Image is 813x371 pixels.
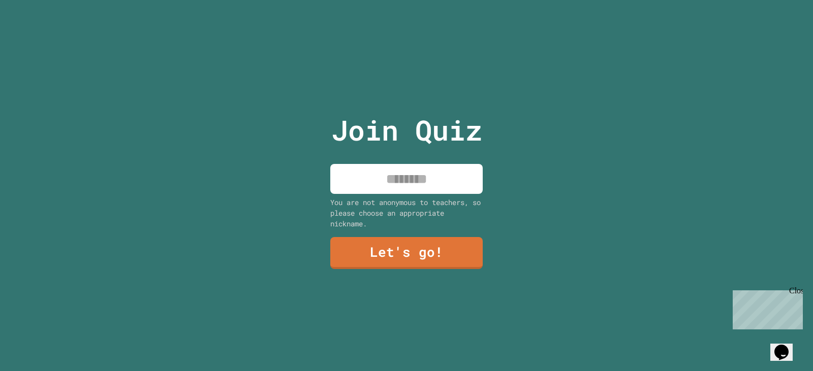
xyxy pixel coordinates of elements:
[4,4,70,64] div: Chat with us now!Close
[330,197,483,229] div: You are not anonymous to teachers, so please choose an appropriate nickname.
[331,109,482,151] p: Join Quiz
[330,237,483,269] a: Let's go!
[770,330,803,361] iframe: chat widget
[729,286,803,329] iframe: chat widget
